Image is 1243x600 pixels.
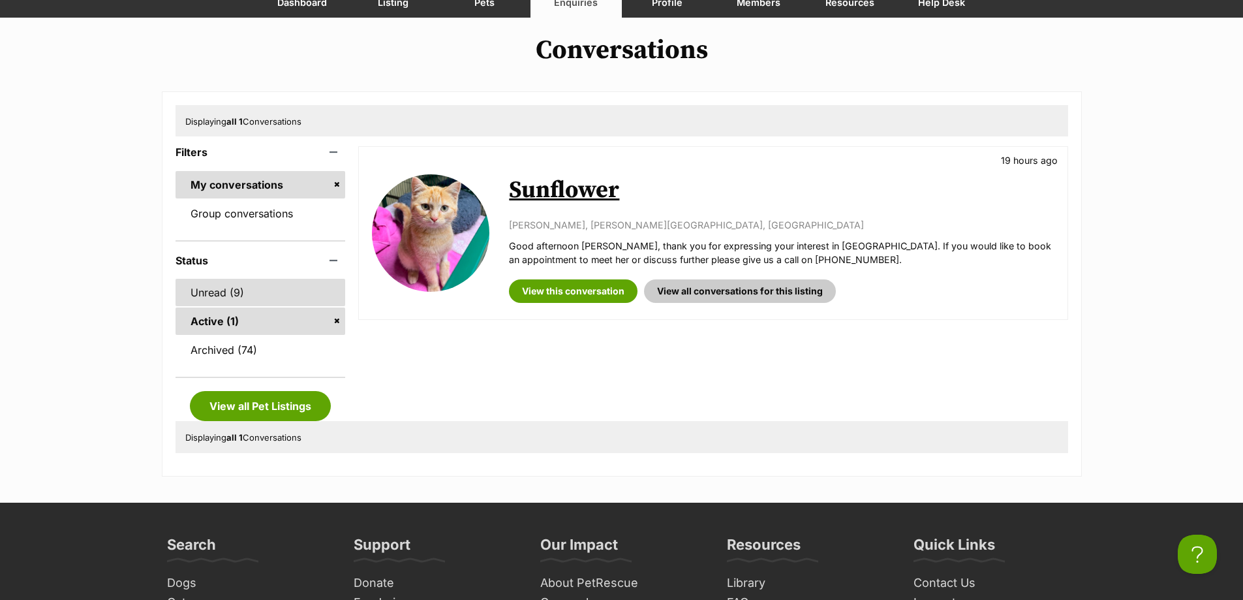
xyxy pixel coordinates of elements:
[727,535,801,561] h3: Resources
[509,176,619,205] a: Sunflower
[176,200,346,227] a: Group conversations
[354,535,410,561] h3: Support
[509,218,1054,232] p: [PERSON_NAME], [PERSON_NAME][GEOGRAPHIC_DATA], [GEOGRAPHIC_DATA]
[372,174,489,292] img: Sunflower
[509,239,1054,267] p: Good afternoon [PERSON_NAME], thank you for expressing your interest in [GEOGRAPHIC_DATA]. If you...
[176,255,346,266] header: Status
[185,432,301,443] span: Displaying Conversations
[908,573,1082,593] a: Contact Us
[1178,535,1217,574] iframe: Help Scout Beacon - Open
[185,116,301,127] span: Displaying Conversations
[348,573,522,593] a: Donate
[722,573,895,593] a: Library
[644,279,836,303] a: View all conversations for this listing
[226,116,243,127] strong: all 1
[176,308,346,335] a: Active (1)
[509,279,637,303] a: View this conversation
[226,432,243,443] strong: all 1
[167,535,216,561] h3: Search
[162,573,335,593] a: Dogs
[535,573,709,593] a: About PetRescue
[176,279,346,306] a: Unread (9)
[913,535,995,561] h3: Quick Links
[1001,153,1058,167] p: 19 hours ago
[190,391,331,421] a: View all Pet Listings
[540,535,618,561] h3: Our Impact
[176,171,346,198] a: My conversations
[176,336,346,364] a: Archived (74)
[176,146,346,158] header: Filters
